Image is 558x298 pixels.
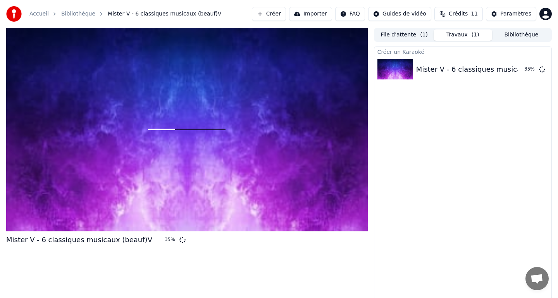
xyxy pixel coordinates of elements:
[335,7,365,21] button: FAQ
[108,10,221,18] span: Mister V - 6 classiques musicaux (beauf)V
[524,66,536,72] div: 35 %
[375,29,434,41] button: File d'attente
[500,10,531,18] div: Paramètres
[6,234,152,245] div: Mister V - 6 classiques musicaux (beauf)V
[61,10,95,18] a: Bibliothèque
[6,6,22,22] img: youka
[471,10,478,18] span: 11
[165,237,176,243] div: 35 %
[420,31,428,39] span: ( 1 )
[289,7,332,21] button: Importer
[252,7,286,21] button: Créer
[29,10,49,18] a: Accueil
[29,10,221,18] nav: breadcrumb
[472,31,479,39] span: ( 1 )
[486,7,536,21] button: Paramètres
[492,29,551,41] button: Bibliothèque
[368,7,431,21] button: Guides de vidéo
[449,10,468,18] span: Crédits
[434,29,492,41] button: Travaux
[525,267,549,290] div: Ouvrir le chat
[374,47,551,56] div: Créer un Karaoké
[434,7,483,21] button: Crédits11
